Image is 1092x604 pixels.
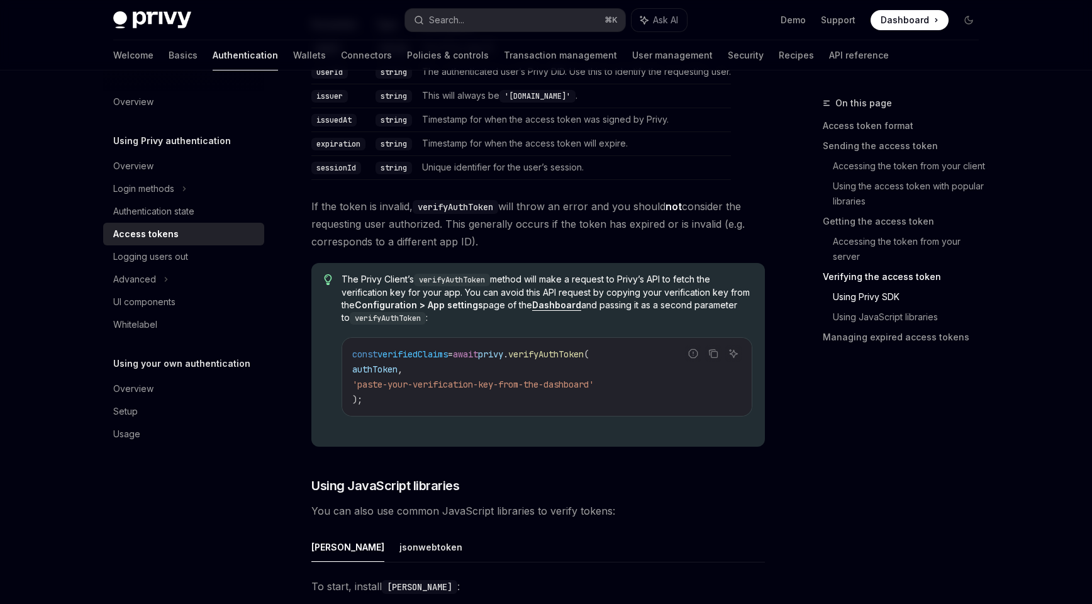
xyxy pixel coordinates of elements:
span: await [453,349,478,360]
div: Access tokens [113,226,179,242]
code: userId [311,66,348,79]
span: privy [478,349,503,360]
h5: Using Privy authentication [113,133,231,148]
button: Copy the contents from the code block [705,345,721,362]
a: UI components [103,291,264,313]
span: Using JavaScript libraries [311,477,459,495]
button: Report incorrect code [685,345,701,362]
div: Usage [113,427,140,442]
code: string [376,138,412,150]
code: [PERSON_NAME] [382,580,457,594]
a: Logging users out [103,245,264,268]
button: Toggle dark mode [959,10,979,30]
img: dark logo [113,11,191,29]
td: Timestamp for when the access token was signed by Privy. [417,108,731,131]
a: Using JavaScript libraries [833,307,989,327]
a: Verifying the access token [823,267,989,287]
td: The authenticated user’s Privy DID. Use this to identify the requesting user. [417,60,731,84]
a: Accessing the token from your client [833,156,989,176]
span: On this page [835,96,892,111]
code: issuedAt [311,114,357,126]
div: Setup [113,404,138,419]
span: verifyAuthToken [508,349,584,360]
a: User management [632,40,713,70]
span: If the token is invalid, will throw an error and you should consider the requesting user authoriz... [311,198,765,250]
td: This will always be . [417,84,731,108]
span: , [398,364,403,375]
button: jsonwebtoken [399,532,462,562]
div: UI components [113,294,175,310]
code: verifyAuthToken [350,312,426,325]
span: 'paste-your-verification-key-from-the-dashboard' [352,379,594,390]
a: Getting the access token [823,211,989,232]
div: Search... [429,13,464,28]
h5: Using your own authentication [113,356,250,371]
code: string [376,66,412,79]
strong: Dashboard [532,299,581,310]
span: authToken [352,364,398,375]
span: To start, install : [311,578,765,595]
code: issuer [311,90,348,103]
code: string [376,90,412,103]
a: Welcome [113,40,153,70]
span: Dashboard [881,14,929,26]
span: ( [584,349,589,360]
button: Ask AI [632,9,687,31]
div: Overview [113,94,153,109]
div: Logging users out [113,249,188,264]
code: string [376,162,412,174]
a: Access tokens [103,223,264,245]
a: Dashboard [871,10,949,30]
span: Ask AI [653,14,678,26]
button: [PERSON_NAME] [311,532,384,562]
span: The Privy Client’s method will make a request to Privy’s API to fetch the verification key for yo... [342,273,752,325]
td: Unique identifier for the user’s session. [417,155,731,179]
div: Overview [113,381,153,396]
span: const [352,349,377,360]
strong: not [666,200,682,213]
a: Policies & controls [407,40,489,70]
code: verifyAuthToken [413,200,498,214]
a: Managing expired access tokens [823,327,989,347]
div: Whitelabel [113,317,157,332]
a: Transaction management [504,40,617,70]
svg: Tip [324,274,333,286]
a: Security [728,40,764,70]
div: Login methods [113,181,174,196]
code: expiration [311,138,365,150]
code: verifyAuthToken [414,274,490,286]
button: Ask AI [725,345,742,362]
div: Authentication state [113,204,194,219]
a: Overview [103,91,264,113]
a: Usage [103,423,264,445]
a: Basics [169,40,198,70]
a: Overview [103,155,264,177]
a: Demo [781,14,806,26]
button: Search...⌘K [405,9,625,31]
a: Recipes [779,40,814,70]
a: Connectors [341,40,392,70]
a: Accessing the token from your server [833,232,989,267]
a: Authentication [213,40,278,70]
span: ); [352,394,362,405]
code: sessionId [311,162,361,174]
a: Using the access token with popular libraries [833,176,989,211]
a: API reference [829,40,889,70]
a: Using Privy SDK [833,287,989,307]
a: Sending the access token [823,136,989,156]
a: Access token format [823,116,989,136]
a: Whitelabel [103,313,264,336]
code: '[DOMAIN_NAME]' [499,90,576,103]
a: Dashboard [532,299,581,311]
a: Authentication state [103,200,264,223]
a: Setup [103,400,264,423]
a: Overview [103,377,264,400]
strong: Configuration > App settings [355,299,483,310]
span: You can also use common JavaScript libraries to verify tokens: [311,502,765,520]
td: Timestamp for when the access token will expire. [417,131,731,155]
span: . [503,349,508,360]
div: Overview [113,159,153,174]
span: ⌘ K [604,15,618,25]
span: verifiedClaims [377,349,448,360]
span: = [448,349,453,360]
